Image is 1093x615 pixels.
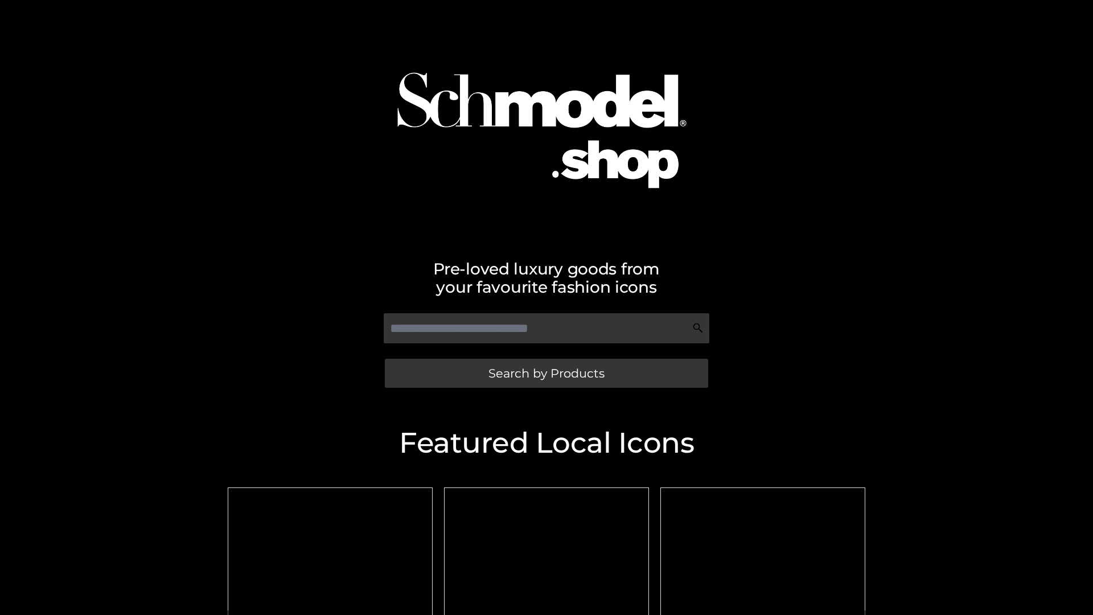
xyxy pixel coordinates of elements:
h2: Featured Local Icons​ [222,429,871,457]
span: Search by Products [488,367,605,379]
a: Search by Products [385,359,708,388]
h2: Pre-loved luxury goods from your favourite fashion icons [222,260,871,296]
img: Search Icon [692,322,704,334]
